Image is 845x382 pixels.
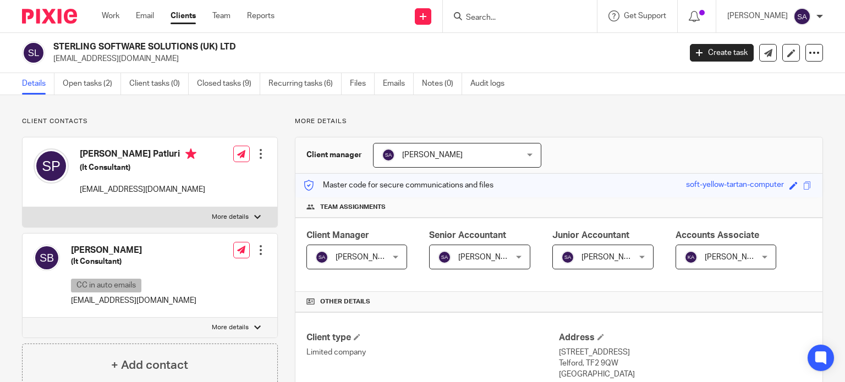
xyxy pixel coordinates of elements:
[465,13,564,23] input: Search
[111,357,188,374] h4: + Add contact
[53,41,550,53] h2: STERLING SOFTWARE SOLUTIONS (UK) LTD
[705,253,765,261] span: [PERSON_NAME]
[306,231,369,240] span: Client Manager
[212,10,231,21] a: Team
[458,253,519,261] span: [PERSON_NAME]
[559,358,811,369] p: Telford, TF2 9QW
[320,203,386,212] span: Team assignments
[402,151,463,159] span: [PERSON_NAME]
[336,253,396,261] span: [PERSON_NAME]
[295,117,823,126] p: More details
[561,251,574,264] img: svg%3E
[212,323,249,332] p: More details
[320,297,370,306] span: Other details
[306,347,559,358] p: Limited company
[268,73,342,95] a: Recurring tasks (6)
[470,73,513,95] a: Audit logs
[185,148,196,159] i: Primary
[306,150,362,160] h3: Client manager
[22,41,45,64] img: svg%3E
[793,8,811,25] img: svg%3E
[690,44,754,62] a: Create task
[684,251,698,264] img: svg%3E
[383,73,414,95] a: Emails
[559,347,811,358] p: [STREET_ADDRESS]
[315,251,328,264] img: svg%3E
[212,213,249,222] p: More details
[171,10,196,21] a: Clients
[63,73,121,95] a: Open tasks (2)
[422,73,462,95] a: Notes (0)
[727,10,788,21] p: [PERSON_NAME]
[34,148,69,184] img: svg%3E
[624,12,666,20] span: Get Support
[129,73,189,95] a: Client tasks (0)
[552,231,629,240] span: Junior Accountant
[102,10,119,21] a: Work
[71,245,196,256] h4: [PERSON_NAME]
[34,245,60,271] img: svg%3E
[382,148,395,162] img: svg%3E
[80,148,205,162] h4: [PERSON_NAME] Patluri
[53,53,673,64] p: [EMAIL_ADDRESS][DOMAIN_NAME]
[71,279,141,292] p: CC in auto emails
[676,231,759,240] span: Accounts Associate
[136,10,154,21] a: Email
[438,251,451,264] img: svg%3E
[71,295,196,306] p: [EMAIL_ADDRESS][DOMAIN_NAME]
[80,184,205,195] p: [EMAIL_ADDRESS][DOMAIN_NAME]
[429,231,506,240] span: Senior Accountant
[22,9,77,24] img: Pixie
[686,179,784,192] div: soft-yellow-tartan-computer
[197,73,260,95] a: Closed tasks (9)
[559,332,811,344] h4: Address
[80,162,205,173] h5: (It Consultant)
[304,180,493,191] p: Master code for secure communications and files
[71,256,196,267] h5: (It Consultant)
[581,253,642,261] span: [PERSON_NAME]
[306,332,559,344] h4: Client type
[350,73,375,95] a: Files
[247,10,275,21] a: Reports
[22,73,54,95] a: Details
[559,369,811,380] p: [GEOGRAPHIC_DATA]
[22,117,278,126] p: Client contacts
